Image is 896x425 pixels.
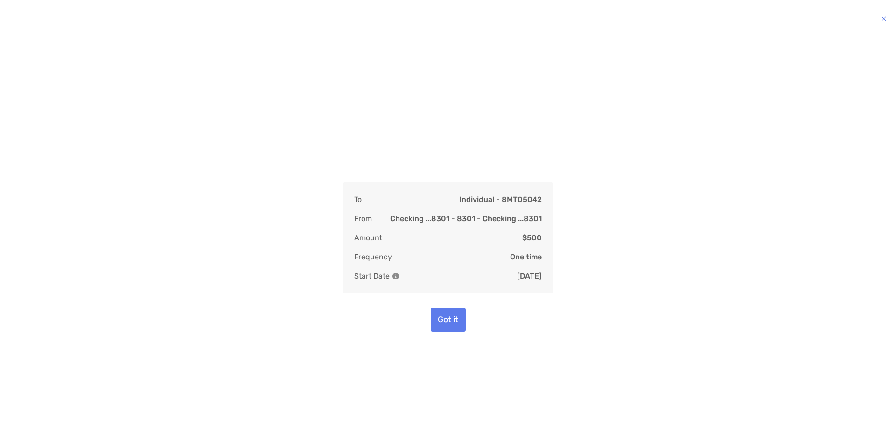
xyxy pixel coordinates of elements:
[273,152,623,175] p: Funds are subject to a waiting period before being available to withdraw. The status of the trans...
[354,232,382,244] p: Amount
[354,270,399,282] p: Start Date
[522,232,542,244] p: $500
[510,251,542,263] p: One time
[354,194,362,205] p: To
[392,273,399,279] img: Information Icon
[459,194,542,205] p: Individual - 8MT05042
[354,251,392,263] p: Frequency
[517,270,542,282] p: [DATE]
[361,136,535,148] p: Deposit successfully submitted!
[354,213,372,224] p: From
[431,308,466,332] button: Got it
[390,213,542,224] p: Checking ...8301 - 8301 - Checking ...8301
